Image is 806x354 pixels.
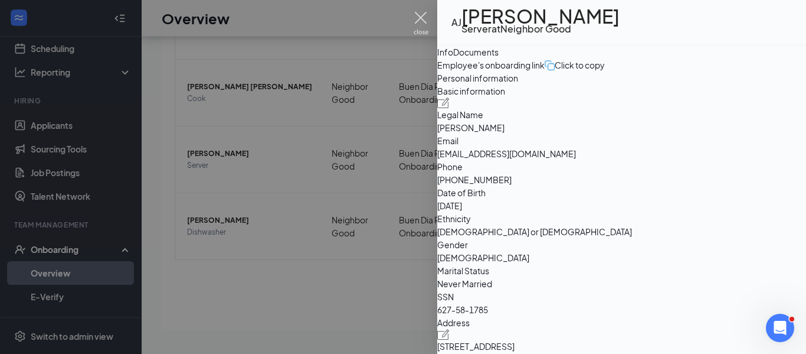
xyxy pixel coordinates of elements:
[437,147,806,160] span: [EMAIL_ADDRESS][DOMAIN_NAME]
[437,303,806,316] span: 627-58-1785
[437,340,806,353] span: [STREET_ADDRESS]
[437,72,806,85] span: Personal information
[437,225,806,238] span: [DEMOGRAPHIC_DATA] or [DEMOGRAPHIC_DATA]
[545,60,555,70] img: click-to-copy.71757273a98fde459dfc.svg
[451,16,461,29] div: AJ
[437,121,806,134] span: [PERSON_NAME]
[437,264,806,277] span: Marital Status
[545,59,605,72] button: Click to copy
[461,9,620,22] h1: [PERSON_NAME]
[437,290,806,303] span: SSN
[437,108,806,121] span: Legal Name
[437,186,806,199] span: Date of Birth
[437,59,545,72] span: Employee's onboarding link
[461,22,620,35] div: Server at Neighbor Good
[437,212,806,225] span: Ethnicity
[453,46,499,59] div: Documents
[437,251,806,264] span: [DEMOGRAPHIC_DATA]
[766,314,794,342] iframe: Intercom live chat
[437,160,806,173] span: Phone
[437,199,806,212] span: [DATE]
[437,238,806,251] span: Gender
[437,46,453,59] div: Info
[437,316,806,329] span: Address
[437,173,806,186] span: [PHONE_NUMBER]
[437,277,806,290] span: Never Married
[437,85,806,98] span: Basic information
[437,134,806,147] span: Email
